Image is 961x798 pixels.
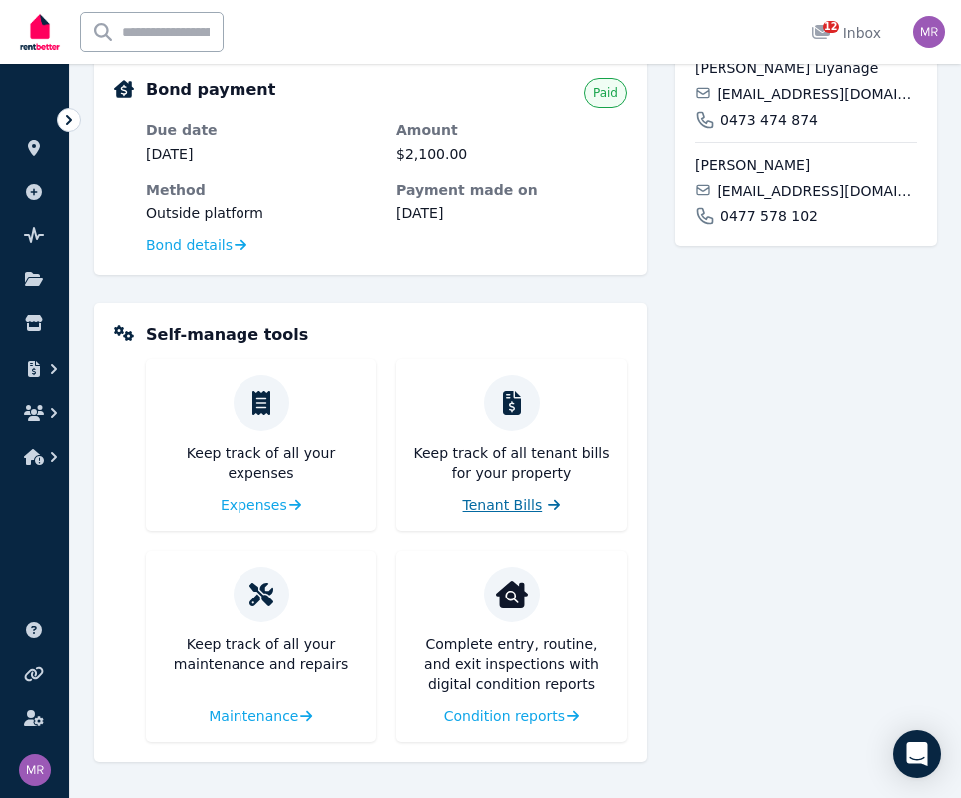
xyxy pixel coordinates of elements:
[114,80,134,98] img: Bond Details
[162,634,360,674] p: Keep track of all your maintenance and repairs
[396,203,627,223] dd: [DATE]
[19,754,51,786] img: Mulyadi Robin
[721,110,818,130] span: 0473 474 874
[209,706,298,726] span: Maintenance
[496,579,528,610] img: Condition reports
[593,85,618,101] span: Paid
[146,235,246,255] a: Bond details
[721,206,818,226] span: 0477 578 102
[221,495,287,515] span: Expenses
[146,203,376,223] dd: Outside platform
[16,7,64,57] img: RentBetter
[396,144,627,164] dd: $2,100.00
[717,181,917,200] span: [EMAIL_ADDRESS][DOMAIN_NAME]
[444,706,580,726] a: Condition reports
[823,21,839,33] span: 12
[146,120,376,140] dt: Due date
[146,180,376,199] dt: Method
[463,495,543,515] span: Tenant Bills
[146,78,275,102] h5: Bond payment
[146,144,376,164] dd: [DATE]
[221,495,301,515] a: Expenses
[717,84,917,104] span: [EMAIL_ADDRESS][DOMAIN_NAME]
[146,235,233,255] span: Bond details
[209,706,312,726] a: Maintenance
[893,730,941,778] div: Open Intercom Messenger
[412,634,611,694] p: Complete entry, routine, and exit inspections with digital condition reports
[695,155,917,175] span: [PERSON_NAME]
[444,706,565,726] span: Condition reports
[396,180,627,199] dt: Payment made on
[146,323,308,347] h5: Self-manage tools
[162,443,360,483] p: Keep track of all your expenses
[811,23,881,43] div: Inbox
[396,120,627,140] dt: Amount
[695,58,917,78] span: [PERSON_NAME] Liyanage
[913,16,945,48] img: Mulyadi Robin
[463,495,561,515] a: Tenant Bills
[412,443,611,483] p: Keep track of all tenant bills for your property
